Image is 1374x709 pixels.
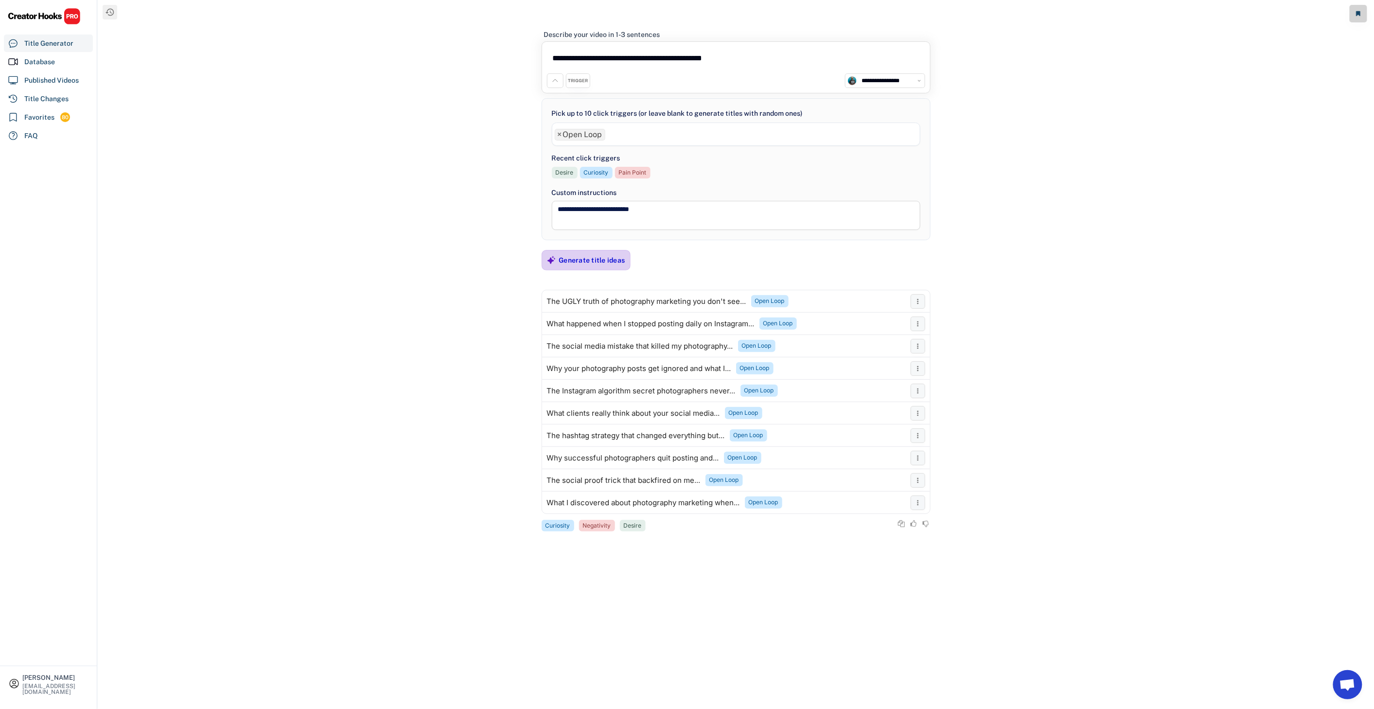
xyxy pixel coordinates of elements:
div: Open Loop [763,319,793,328]
div: TRIGGER [568,78,588,84]
div: Negativity [583,522,611,530]
div: The social media mistake that killed my photography... [547,342,733,350]
div: Curiosity [584,169,609,177]
div: The Instagram algorithm secret photographers never... [547,387,736,395]
div: Why your photography posts get ignored and what I... [547,365,731,372]
div: [EMAIL_ADDRESS][DOMAIN_NAME] [22,683,88,695]
div: Describe your video in 1-3 sentences [544,30,660,39]
div: What clients really think about your social media... [547,409,720,417]
div: Favorites [24,112,54,123]
div: The social proof trick that backfired on me... [547,477,701,484]
img: channels4_profile.jpg [848,76,857,85]
div: Open Loop [742,342,772,350]
div: Generate title ideas [559,256,625,265]
div: Desire [556,169,574,177]
div: Custom instructions [552,188,920,198]
div: Open Loop [729,409,758,417]
div: Recent click triggers [552,153,620,163]
div: Pick up to 10 click triggers (or leave blank to generate titles with random ones) [552,108,803,119]
div: Open Loop [749,498,778,507]
div: The UGLY truth of photography marketing you don't see... [547,298,746,305]
div: Title Changes [24,94,69,104]
div: Open Loop [740,364,770,372]
div: Published Videos [24,75,79,86]
div: Database [24,57,55,67]
div: Curiosity [546,522,570,530]
div: Open Loop [709,476,739,484]
div: The hashtag strategy that changed everything but... [547,432,725,440]
span: × [558,131,562,139]
div: Open Loop [734,431,763,440]
div: 80 [60,113,70,122]
a: Open chat [1333,670,1362,699]
div: Title Generator [24,38,73,49]
div: FAQ [24,131,38,141]
li: Open Loop [555,129,605,141]
div: Open Loop [755,297,785,305]
div: What I discovered about photography marketing when... [547,499,740,507]
div: Desire [624,522,642,530]
div: Open Loop [728,454,757,462]
img: CHPRO%20Logo.svg [8,8,81,25]
div: What happened when I stopped posting daily on Instagram... [547,320,755,328]
div: [PERSON_NAME] [22,674,88,681]
div: Pain Point [619,169,647,177]
div: Why successful photographers quit posting and... [547,454,719,462]
div: Open Loop [744,387,774,395]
